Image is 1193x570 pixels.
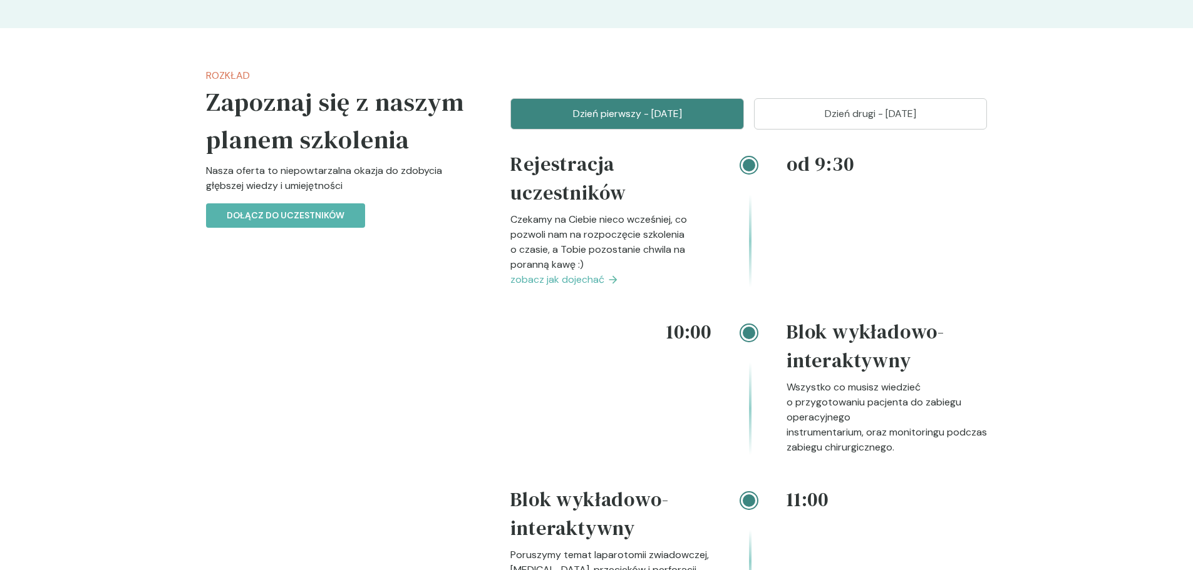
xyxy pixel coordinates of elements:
[770,106,972,121] p: Dzień drugi - [DATE]
[510,485,711,547] h4: Blok wykładowo-interaktywny
[754,98,988,130] button: Dzień drugi - [DATE]
[510,272,711,287] a: zobacz jak dojechać
[206,208,365,221] a: Dołącz do uczestników
[206,203,365,228] button: Dołącz do uczestników
[206,68,471,83] p: Rozkład
[510,272,604,287] span: zobacz jak dojechać
[227,209,344,222] p: Dołącz do uczestników
[510,98,744,130] button: Dzień pierwszy - [DATE]
[787,150,988,178] h4: od 9:30
[510,317,711,346] h4: 10:00
[510,212,711,272] p: Czekamy na Ciebie nieco wcześniej, co pozwoli nam na rozpoczęcie szkolenia o czasie, a Tobie pozo...
[787,317,988,380] h4: Blok wykładowo-interaktywny
[206,163,471,203] p: Nasza oferta to niepowtarzalna okazja do zdobycia głębszej wiedzy i umiejętności
[510,150,711,212] h4: Rejestracja uczestników
[787,425,988,455] p: instrumentarium, oraz monitoringu podczas zabiegu chirurgicznego.
[787,485,988,514] h4: 11:00
[526,106,728,121] p: Dzień pierwszy - [DATE]
[787,380,988,425] p: Wszystko co musisz wiedzieć o przygotowaniu pacjenta do zabiegu operacyjnego
[206,83,471,158] h5: Zapoznaj się z naszym planem szkolenia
